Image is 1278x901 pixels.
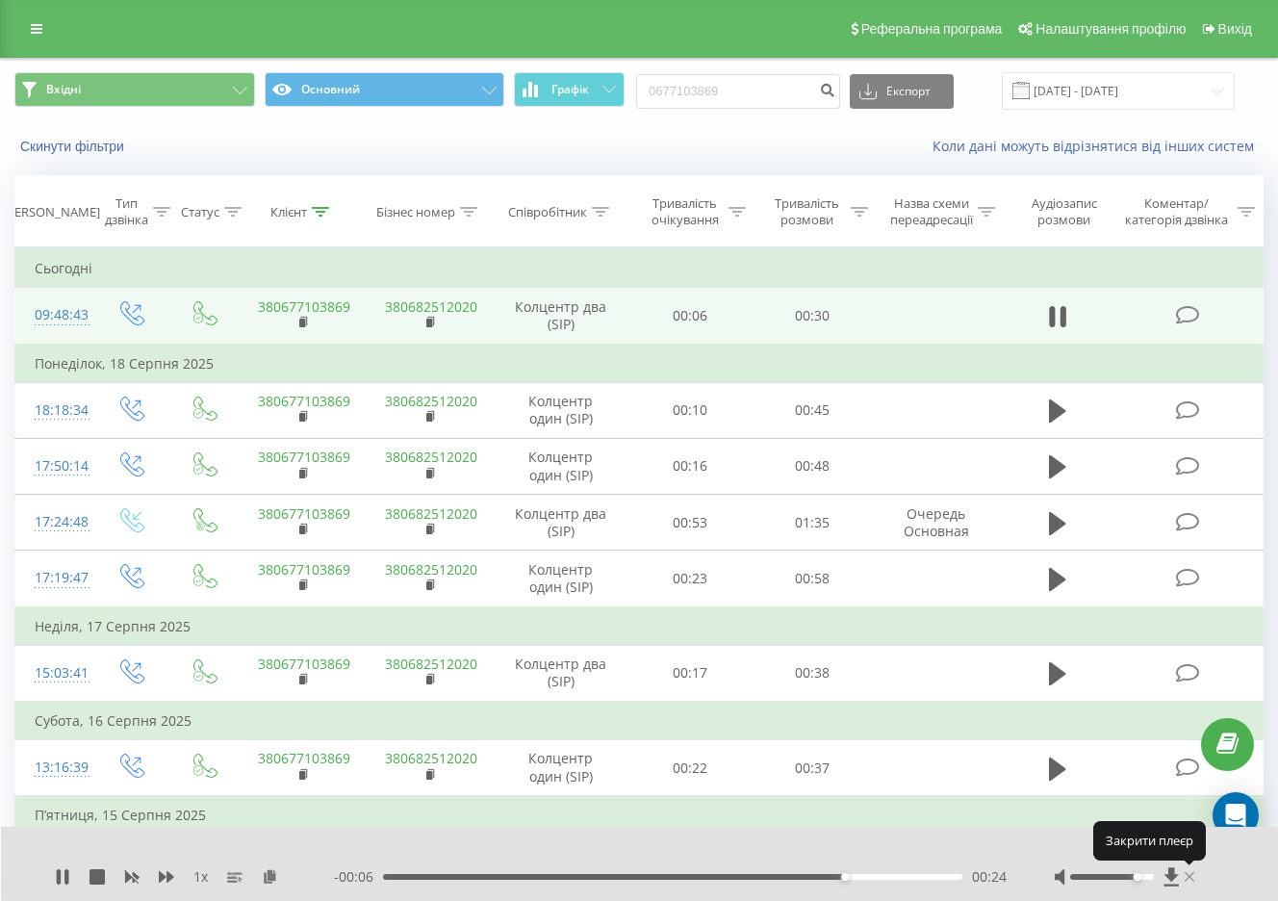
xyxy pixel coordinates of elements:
a: 380682512020 [385,448,477,466]
button: Вхідні [14,72,255,107]
div: Accessibility label [841,873,849,881]
a: 380677103869 [258,297,350,316]
td: Колцентр один (SIP) [493,382,629,438]
td: 00:16 [629,438,752,494]
td: Неділя, 17 Серпня 2025 [15,607,1264,646]
a: 380682512020 [385,655,477,673]
td: Понеділок, 18 Серпня 2025 [15,345,1264,383]
a: 380677103869 [258,749,350,767]
button: Графік [514,72,625,107]
div: Accessibility label [1133,873,1140,881]
div: 17:24:48 [35,503,74,541]
div: 17:19:47 [35,559,74,597]
div: Аудіозапис розмови [1017,195,1112,228]
a: 380682512020 [385,560,477,579]
div: Назва схеми переадресації [890,195,973,228]
a: 380677103869 [258,448,350,466]
span: Реферальна програма [861,21,1003,37]
a: 380677103869 [258,655,350,673]
div: Клієнт [270,204,307,220]
a: 380677103869 [258,392,350,410]
td: Очередь Основная [873,495,1000,551]
td: Колцентр один (SIP) [493,438,629,494]
div: [PERSON_NAME] [3,204,100,220]
td: 00:06 [629,288,752,345]
span: Налаштування профілю [1035,21,1186,37]
button: Експорт [850,74,954,109]
td: Колцентр два (SIP) [493,645,629,702]
td: 00:48 [751,438,873,494]
div: 09:48:43 [35,296,74,334]
div: Бізнес номер [376,204,455,220]
td: Колцентр два (SIP) [493,288,629,345]
a: 380677103869 [258,504,350,523]
div: Open Intercom Messenger [1213,792,1259,838]
td: Колцентр два (SIP) [493,495,629,551]
div: Тривалість очікування [647,195,725,228]
div: Коментар/категорія дзвінка [1120,195,1233,228]
td: П’ятниця, 15 Серпня 2025 [15,796,1264,835]
span: Вхідні [46,82,81,97]
div: Співробітник [508,204,587,220]
a: 380682512020 [385,392,477,410]
td: 00:37 [751,740,873,797]
div: Тип дзвінка [105,195,148,228]
a: 380682512020 [385,749,477,767]
td: Субота, 16 Серпня 2025 [15,702,1264,740]
td: 00:30 [751,288,873,345]
span: - 00:06 [334,867,383,887]
td: 00:10 [629,382,752,438]
button: Основний [265,72,505,107]
td: Колцентр один (SIP) [493,740,629,797]
a: 380682512020 [385,297,477,316]
a: 380677103869 [258,560,350,579]
div: 15:03:41 [35,655,74,692]
td: 01:35 [751,495,873,551]
span: Вихід [1218,21,1252,37]
td: Колцентр один (SIP) [493,551,629,607]
td: 00:17 [629,645,752,702]
td: 00:22 [629,740,752,797]
span: 00:24 [972,867,1007,887]
td: Сьогодні [15,249,1264,288]
div: Тривалість розмови [768,195,846,228]
td: 00:45 [751,382,873,438]
input: Пошук за номером [636,74,840,109]
span: 1 x [193,867,208,887]
div: Закрити плеєр [1093,821,1206,860]
td: 00:53 [629,495,752,551]
button: Скинути фільтри [14,138,134,155]
span: Графік [551,83,589,96]
div: 18:18:34 [35,392,74,429]
div: 17:50:14 [35,448,74,485]
a: Коли дані можуть відрізнятися вiд інших систем [933,137,1264,155]
td: 00:38 [751,645,873,702]
td: 00:23 [629,551,752,607]
a: 380682512020 [385,504,477,523]
div: Статус [181,204,219,220]
div: 13:16:39 [35,749,74,786]
td: 00:58 [751,551,873,607]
